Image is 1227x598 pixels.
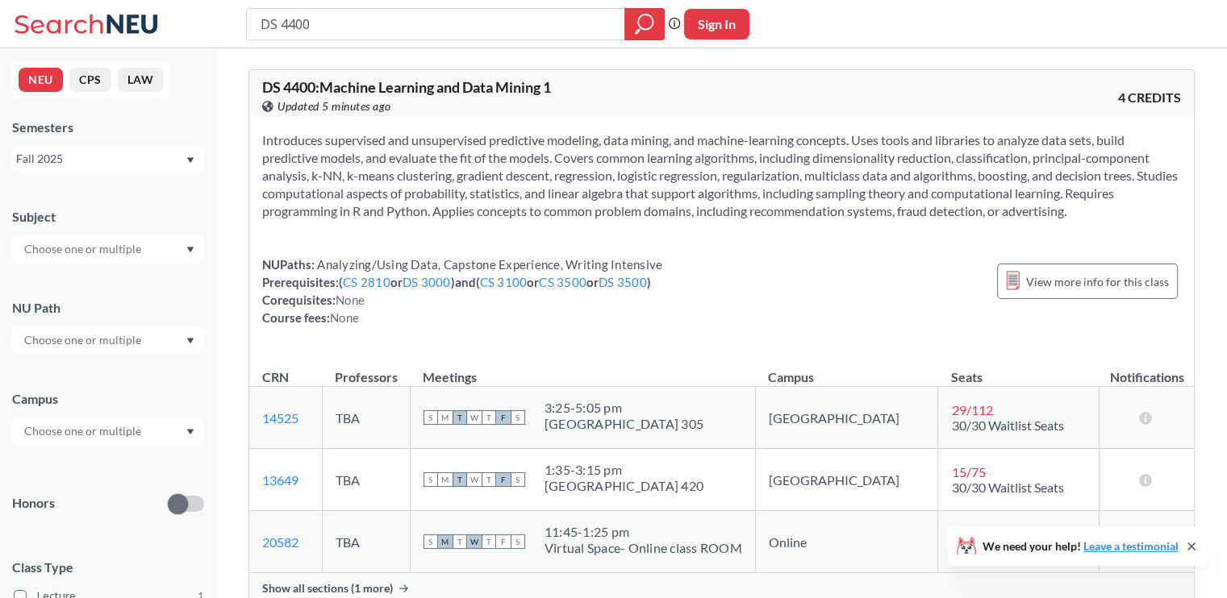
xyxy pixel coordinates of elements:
[262,410,298,426] a: 14525
[755,387,938,449] td: [GEOGRAPHIC_DATA]
[343,275,390,289] a: CS 2810
[951,464,985,480] span: 15 / 75
[1100,352,1194,387] th: Notifications
[186,247,194,253] svg: Dropdown arrow
[545,416,703,432] div: [GEOGRAPHIC_DATA] 305
[1118,89,1181,106] span: 4 CREDITS
[545,462,703,478] div: 1:35 - 3:15 pm
[482,410,496,425] span: T
[1026,272,1169,292] span: View more info for this class
[951,526,985,542] span: 11 / 60
[438,410,453,425] span: M
[755,511,938,573] td: Online
[186,429,194,435] svg: Dropdown arrow
[938,352,1100,387] th: Seats
[12,208,204,226] div: Subject
[16,330,152,350] input: Choose one or multiple
[16,422,152,441] input: Choose one or multiple
[12,146,204,172] div: Fall 2025Dropdown arrow
[424,472,438,487] span: S
[186,157,194,164] svg: Dropdown arrow
[467,534,482,549] span: W
[755,352,938,387] th: Campus
[438,472,453,487] span: M
[496,472,511,487] span: F
[262,534,298,550] a: 20582
[424,410,438,425] span: S
[624,8,665,40] div: magnifying glass
[336,293,365,307] span: None
[16,239,152,259] input: Choose one or multiple
[951,402,992,417] span: 29 / 112
[482,534,496,549] span: T
[983,541,1179,552] span: We need your help!
[453,534,467,549] span: T
[12,326,204,354] div: Dropdown arrow
[12,559,204,576] span: Class Type
[545,524,742,540] div: 11:45 - 1:25 pm
[1083,539,1179,553] a: Leave a testimonial
[278,98,391,115] span: Updated 5 minutes ago
[322,387,410,449] td: TBA
[12,118,204,136] div: Semesters
[262,581,393,596] span: Show all sections (1 more)
[951,480,1063,495] span: 30/30 Waitlist Seats
[262,472,298,488] a: 13649
[424,534,438,549] span: S
[262,255,662,326] div: NUPaths: Prerequisites: ( or ) and ( or or ) Corequisites: Course fees:
[545,478,703,494] div: [GEOGRAPHIC_DATA] 420
[186,338,194,344] svg: Dropdown arrow
[19,68,63,92] button: NEU
[322,511,410,573] td: TBA
[438,534,453,549] span: M
[12,299,204,317] div: NU Path
[545,400,703,416] div: 3:25 - 5:05 pm
[12,390,204,408] div: Campus
[599,275,647,289] a: DS 3500
[69,68,111,92] button: CPS
[403,275,451,289] a: DS 3000
[262,78,551,96] span: DS 4400 : Machine Learning and Data Mining 1
[330,310,359,325] span: None
[259,10,613,38] input: Class, professor, course number, "phrase"
[12,494,55,513] p: Honors
[262,368,289,386] div: CRN
[511,472,525,487] span: S
[755,449,938,511] td: [GEOGRAPHIC_DATA]
[511,534,525,549] span: S
[322,352,410,387] th: Professors
[539,275,586,289] a: CS 3500
[12,417,204,445] div: Dropdown arrow
[467,410,482,425] span: W
[545,540,742,556] div: Virtual Space- Online class ROOM
[410,352,755,387] th: Meetings
[12,235,204,263] div: Dropdown arrow
[322,449,410,511] td: TBA
[635,13,654,35] svg: magnifying glass
[496,534,511,549] span: F
[482,472,496,487] span: T
[16,150,185,168] div: Fall 2025
[480,275,528,289] a: CS 3100
[496,410,511,425] span: F
[684,9,749,39] button: Sign In
[118,68,164,92] button: LAW
[453,472,467,487] span: T
[467,472,482,487] span: W
[511,410,525,425] span: S
[262,131,1181,220] section: Introduces supervised and unsupervised predictive modeling, data mining, and machine-learning con...
[315,257,662,272] span: Analyzing/Using Data, Capstone Experience, Writing Intensive
[951,417,1063,433] span: 30/30 Waitlist Seats
[453,410,467,425] span: T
